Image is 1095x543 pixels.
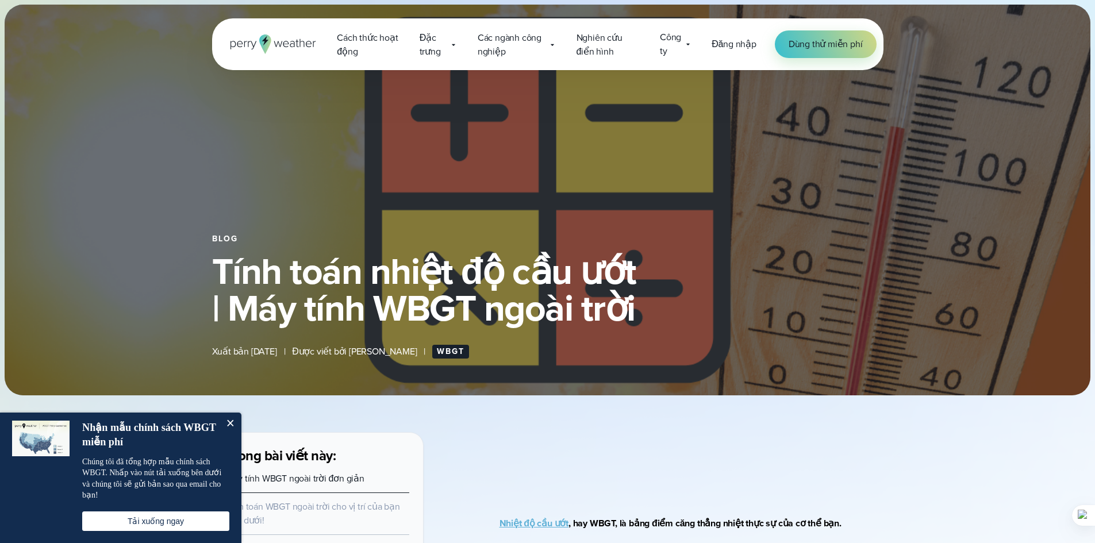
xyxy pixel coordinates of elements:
[212,233,238,245] font: Blog
[500,517,569,530] a: Nhiệt độ cầu ướt
[292,345,417,358] font: Được viết bởi [PERSON_NAME]
[226,500,400,527] a: Tính toán WBGT ngoài trời cho vị trí của bạn bên dưới!
[212,345,277,358] font: Xuất bản [DATE]
[12,421,70,457] img: hình ảnh nổi bật của hộp thoại
[478,31,541,58] font: Các ngành công nghiệp
[218,413,241,436] button: Đóng
[533,432,850,480] iframe: Giải thích về WBGT: Hãy lắng nghe chúng tôi phân tích tất cả những gì bạn cần biết về Video WBGT
[420,31,441,58] font: Đặc trưng
[712,37,756,51] a: Đăng nhập
[337,31,398,58] font: Cách thức hoạt động
[775,30,877,58] a: Dùng thử miễn phí
[327,26,409,63] a: Cách thức hoạt động
[432,345,469,359] a: WBGT
[128,517,184,526] font: Tải xuống ngay
[789,37,863,51] font: Dùng thử miễn phí
[226,472,364,485] a: Máy tính WBGT ngoài trời đơn giản
[284,345,286,358] font: |
[660,30,681,57] font: Công ty
[82,422,216,448] font: Nhận mẫu chính sách WBGT miễn phí
[212,244,636,335] font: Tính toán nhiệt độ cầu ướt | Máy tính WBGT ngoài trời
[568,517,842,530] font: , hay WBGT, là bảng điểm căng thẳng nhiệt thực sự của cơ thể bạn.
[226,445,336,466] font: Trong bài viết này:
[82,511,229,531] button: Tải xuống ngay
[424,345,425,358] font: |
[567,26,651,63] a: Nghiên cứu điển hình
[82,457,221,500] font: Chúng tôi đã tổng hợp mẫu chính sách WBGT. Nhấp vào nút tải xuống bên dưới và chúng tôi sẽ gửi bả...
[437,345,464,357] font: WBGT
[577,31,623,58] font: Nghiên cứu điển hình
